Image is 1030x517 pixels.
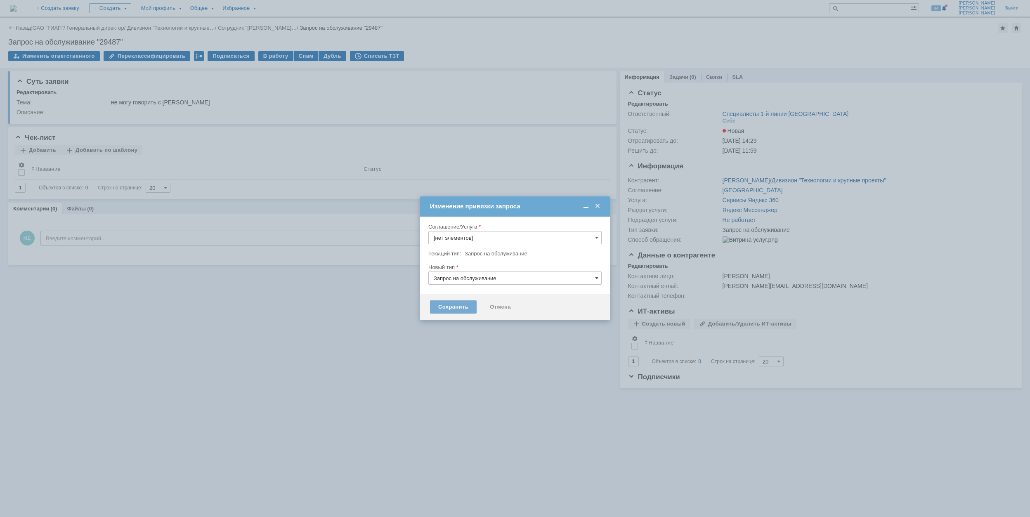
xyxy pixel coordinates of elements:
[428,224,600,229] div: Соглашение/Услуга
[428,264,600,270] div: Новый тип
[428,250,461,257] label: Текущий тип:
[593,203,602,210] span: Закрыть
[430,203,602,210] div: Изменение привязки запроса
[582,203,590,210] span: Свернуть (Ctrl + M)
[465,250,527,257] span: Запрос на обслуживание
